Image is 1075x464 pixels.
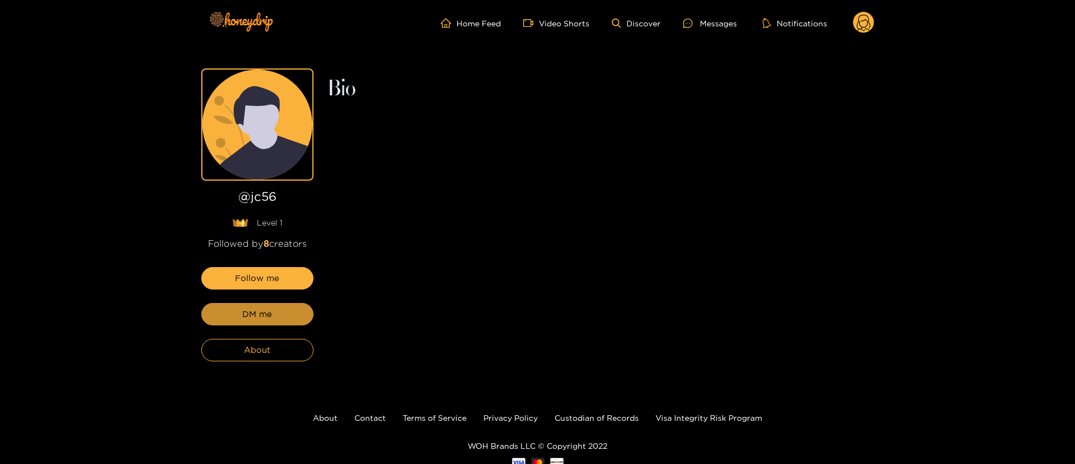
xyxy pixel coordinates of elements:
a: Contact [354,414,386,422]
a: Terms of Service [403,414,467,422]
a: Custodian of Records [555,414,639,422]
span: video-camera [523,18,539,28]
button: Follow me [201,267,313,290]
a: Visa Integrity Risk Program [656,414,762,422]
a: Video Shorts [523,18,589,28]
h1: @ jc56 [201,190,313,208]
button: About [201,339,313,361]
img: lavel grade [232,218,248,227]
span: DM me [242,307,272,321]
span: 8 [264,238,269,249]
button: DM me [201,303,313,325]
div: Messages [683,17,737,30]
div: Followed by creators [201,237,313,250]
h2: Bio [327,80,874,99]
span: Follow me [235,272,279,285]
button: Notifications [759,17,831,29]
span: About [244,343,270,357]
a: Privacy Policy [483,414,538,422]
span: Level 1 [257,217,283,228]
span: home [441,18,456,28]
a: About [313,414,338,422]
a: Discover [612,19,661,28]
a: Home Feed [441,18,501,28]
